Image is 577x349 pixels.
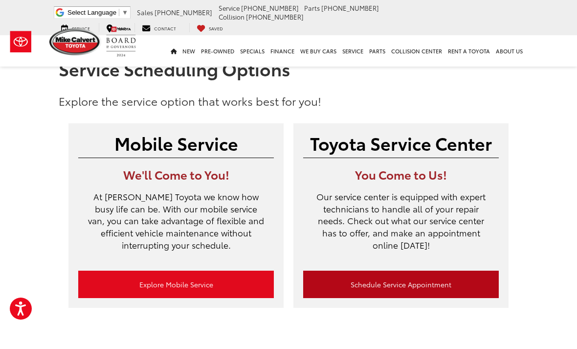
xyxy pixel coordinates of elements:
img: Mike Calvert Toyota [49,28,101,55]
a: Contact [134,23,183,32]
p: At [PERSON_NAME] Toyota we know how busy life can be. With our mobile service van, you can take a... [78,190,274,261]
h2: Toyota Service Center [303,133,499,153]
span: [PHONE_NUMBER] [241,3,299,12]
a: My Saved Vehicles [189,23,230,32]
a: Finance [267,35,297,67]
a: Parts [366,35,388,67]
span: Service [219,3,240,12]
a: Select Language​ [67,9,128,16]
a: Rent a Toyota [445,35,493,67]
h3: You Come to Us! [303,168,499,181]
a: Specials [237,35,267,67]
a: Schedule Service Appointment [303,271,499,298]
a: Home [168,35,179,67]
span: [PHONE_NUMBER] [246,12,304,21]
h3: We'll Come to You! [78,168,274,181]
span: Sales [137,8,153,17]
a: Pre-Owned [198,35,237,67]
span: Contact [154,25,176,31]
a: Explore Mobile Service [78,271,274,298]
a: Service [339,35,366,67]
p: Our service center is equipped with expert technicians to handle all of your repair needs. Check ... [303,190,499,261]
span: [PHONE_NUMBER] [321,3,379,12]
a: Map [99,23,133,32]
span: Parts [304,3,320,12]
h1: Service Scheduling Options [59,59,518,78]
p: Explore the service option that works best for you! [59,93,518,109]
span: [PHONE_NUMBER] [155,8,212,17]
span: Service [72,25,90,31]
a: WE BUY CARS [297,35,339,67]
img: Toyota [2,26,39,58]
a: About Us [493,35,526,67]
a: New [179,35,198,67]
a: Service [54,23,97,32]
span: Saved [209,25,223,31]
span: Collision [219,12,244,21]
span: ▼ [122,9,128,16]
span: Select Language [67,9,116,16]
a: Collision Center [388,35,445,67]
span: Map [116,25,126,31]
h2: Mobile Service [78,133,274,153]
